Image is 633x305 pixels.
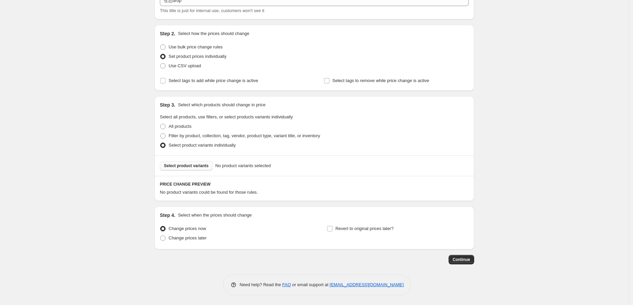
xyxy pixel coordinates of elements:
span: Select product variants [164,163,209,168]
p: Select which products should change in price [178,102,266,108]
a: [EMAIL_ADDRESS][DOMAIN_NAME] [330,282,404,287]
span: No product variants selected [215,162,271,169]
span: No product variants could be found for those rules. [160,190,258,195]
button: Continue [449,255,474,264]
h2: Step 3. [160,102,175,108]
span: Continue [453,257,470,262]
span: Select tags to remove while price change is active [332,78,429,83]
span: This title is just for internal use, customers won't see it [160,8,264,13]
span: Change prices now [169,226,206,231]
h6: PRICE CHANGE PREVIEW [160,182,469,187]
span: Use bulk price change rules [169,44,222,49]
p: Select when the prices should change [178,212,252,219]
span: All products [169,124,191,129]
h2: Step 2. [160,30,175,37]
a: FAQ [282,282,291,287]
h2: Step 4. [160,212,175,219]
span: Use CSV upload [169,63,201,68]
span: Revert to original prices later? [336,226,394,231]
span: Change prices later [169,235,207,240]
span: Set product prices individually [169,54,226,59]
span: or email support at [291,282,330,287]
span: Need help? Read the [240,282,282,287]
span: Select all products, use filters, or select products variants individually [160,114,293,119]
span: Select tags to add while price change is active [169,78,258,83]
span: Filter by product, collection, tag, vendor, product type, variant title, or inventory [169,133,320,138]
span: Select product variants individually [169,143,236,148]
button: Select product variants [160,161,213,170]
p: Select how the prices should change [178,30,249,37]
